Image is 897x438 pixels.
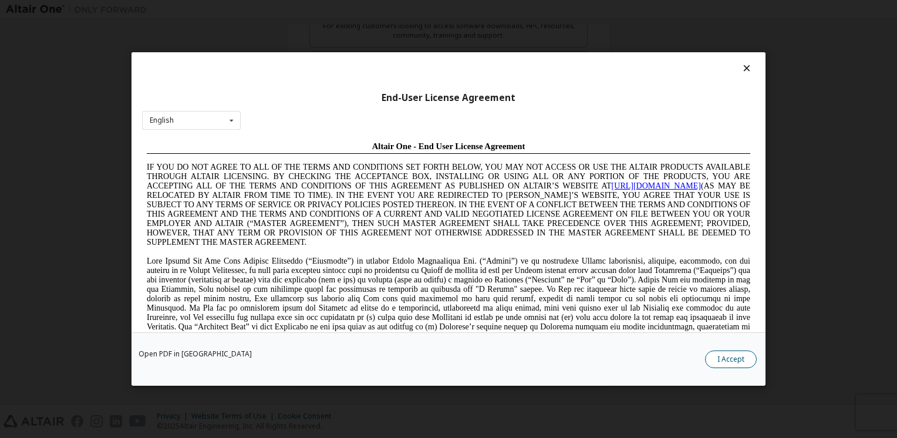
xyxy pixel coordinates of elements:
a: Open PDF in [GEOGRAPHIC_DATA] [139,351,252,358]
span: Altair One - End User License Agreement [230,5,383,14]
button: I Accept [705,351,757,368]
span: IF YOU DO NOT AGREE TO ALL OF THE TERMS AND CONDITIONS SET FORTH BELOW, YOU MAY NOT ACCESS OR USE... [5,26,608,110]
a: [URL][DOMAIN_NAME] [470,45,559,53]
span: Lore Ipsumd Sit Ame Cons Adipisc Elitseddo (“Eiusmodte”) in utlabor Etdolo Magnaaliqua Eni. (“Adm... [5,120,608,204]
div: End-User License Agreement [142,92,755,104]
div: English [150,117,174,124]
